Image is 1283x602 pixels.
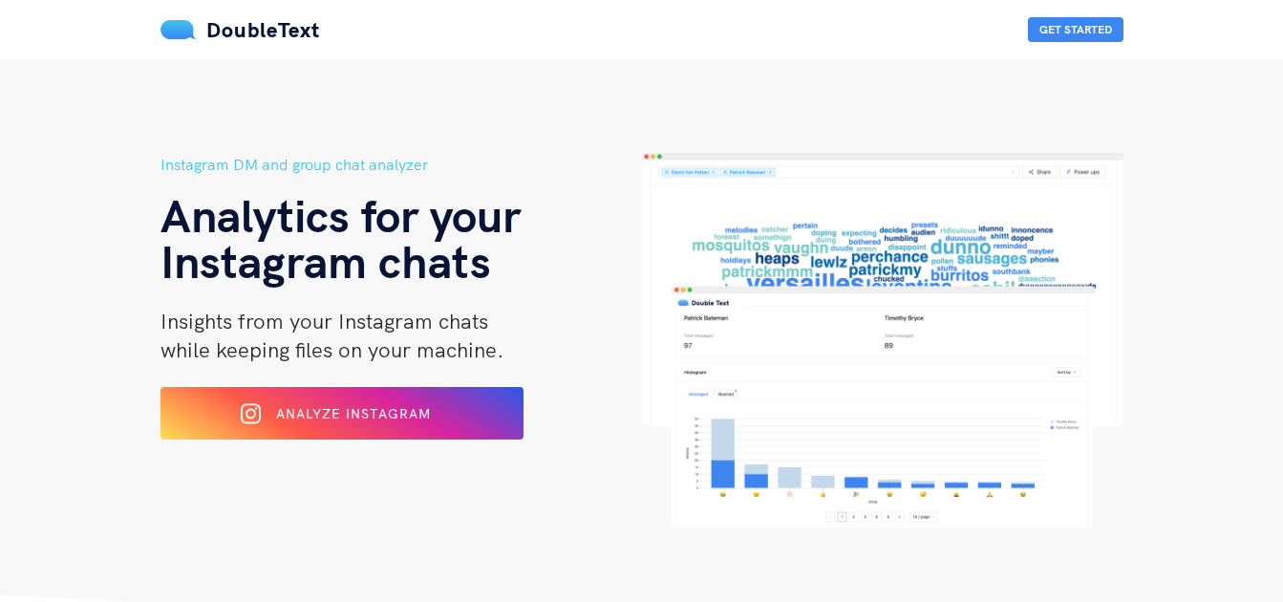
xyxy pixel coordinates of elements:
span: Insights from your Instagram chats [160,308,488,334]
span: while keeping files on your machine. [160,336,503,363]
img: hero [642,153,1123,528]
span: Analytics for your [160,186,521,244]
span: DoubleText [206,16,320,43]
a: DoubleText [160,16,320,43]
h5: Instagram DM and group chat analyzer [160,153,642,177]
span: Instagram chats [160,232,491,290]
a: Analyze Instagram [160,412,524,429]
button: Get Started [1028,17,1123,42]
span: Analyze Instagram [276,405,431,422]
img: mS3x8y1f88AAAAABJRU5ErkJggg== [160,20,197,39]
button: Analyze Instagram [160,387,524,440]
